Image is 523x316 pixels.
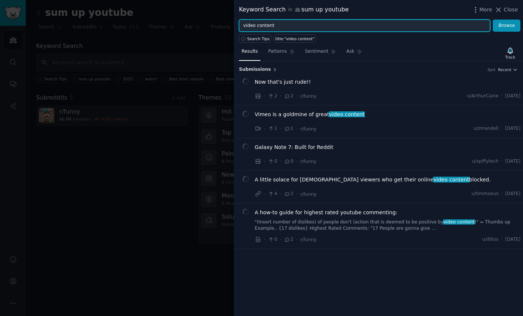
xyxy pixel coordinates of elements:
[501,158,503,165] span: ·
[501,125,503,132] span: ·
[296,157,298,165] span: ·
[472,191,499,197] span: u/timmaeus
[264,236,265,243] span: ·
[280,190,281,198] span: ·
[479,6,492,14] span: More
[488,67,496,72] div: Sort
[344,46,365,61] a: Ask
[266,46,297,61] a: Patterns
[346,48,354,55] span: Ask
[284,236,293,243] span: 2
[329,111,366,117] span: video content
[505,236,520,243] span: [DATE]
[296,190,298,198] span: ·
[239,20,490,32] input: Try a keyword related to your business
[505,191,520,197] span: [DATE]
[264,190,265,198] span: ·
[296,92,298,100] span: ·
[302,46,339,61] a: Sentiment
[280,92,281,100] span: ·
[276,36,315,41] div: title:"video content"
[443,219,475,225] span: video content
[300,159,316,164] span: r/funny
[255,78,311,86] a: Now that's just rude!!
[268,93,277,100] span: 2
[495,6,518,14] button: Close
[264,157,265,165] span: ·
[300,192,316,197] span: r/funny
[504,6,518,14] span: Close
[239,34,271,43] button: Search Tips
[242,48,258,55] span: Results
[264,92,265,100] span: ·
[274,67,276,72] span: 5
[268,48,287,55] span: Patterns
[280,125,281,133] span: ·
[255,176,491,184] a: A little solace for [DEMOGRAPHIC_DATA] viewers who get their onlinevideo contentblocked.
[300,126,316,132] span: r/funny
[268,125,277,132] span: 1
[501,236,503,243] span: ·
[472,6,492,14] button: More
[284,191,293,197] span: 2
[296,236,298,243] span: ·
[268,236,277,243] span: 0
[255,176,491,184] span: A little solace for [DEMOGRAPHIC_DATA] viewers who get their online blocked.
[505,125,520,132] span: [DATE]
[503,45,518,61] button: Track
[505,55,515,60] div: Track
[467,93,498,100] span: u/ArthurCaine
[474,125,499,132] span: u/zmandell
[247,36,270,41] span: Search Tips
[300,237,316,242] span: r/funny
[501,93,503,100] span: ·
[239,46,260,61] a: Results
[255,209,398,216] a: A how-to guide for highest rated youtube commenting:
[433,177,470,183] span: video content
[255,219,521,232] a: "(Insert number of dislikes) of people don't (action that is deemed to be positive byvideo conten...
[268,158,277,165] span: 0
[268,191,277,197] span: 4
[501,191,503,197] span: ·
[505,158,520,165] span: [DATE]
[284,93,293,100] span: 2
[239,66,271,73] span: Submission s
[280,236,281,243] span: ·
[274,34,316,43] a: title:"video content"
[305,48,328,55] span: Sentiment
[255,143,333,151] a: Galaxy Note 7: Built for Reddit
[482,236,498,243] span: u/dtkss
[300,94,316,99] span: r/funny
[284,158,293,165] span: 0
[280,157,281,165] span: ·
[505,93,520,100] span: [DATE]
[264,125,265,133] span: ·
[255,111,365,118] span: Vimeo is a goldmine of great
[288,7,292,13] span: in
[239,5,349,14] div: Keyword Search sum up youtube
[296,125,298,133] span: ·
[255,111,365,118] a: Vimeo is a goldmine of greatvideo content
[284,125,293,132] span: 1
[498,67,518,72] button: Recent
[498,67,511,72] span: Recent
[493,20,520,32] button: Browse
[472,158,499,165] span: u/spiffytech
